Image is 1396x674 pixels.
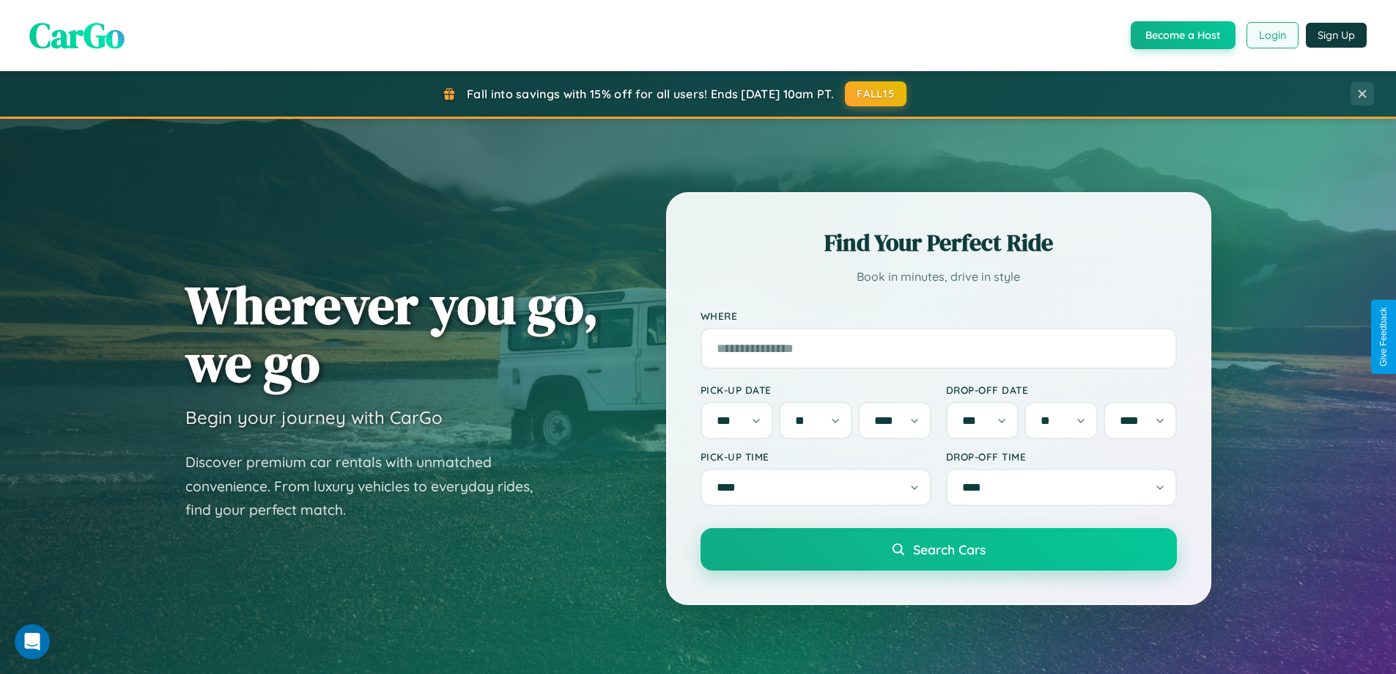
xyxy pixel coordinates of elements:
button: Search Cars [701,528,1177,571]
div: Give Feedback [1378,307,1389,367]
h3: Begin your journey with CarGo [185,406,443,428]
p: Discover premium car rentals with unmatched convenience. From luxury vehicles to everyday rides, ... [185,450,552,522]
p: Book in minutes, drive in style [701,266,1177,287]
h2: Find Your Perfect Ride [701,227,1177,259]
button: Login [1247,22,1299,48]
button: FALL15 [845,81,906,106]
span: Fall into savings with 15% off for all users! Ends [DATE] 10am PT. [467,87,834,101]
iframe: Intercom live chat [15,624,50,659]
label: Drop-off Date [946,384,1177,396]
button: Become a Host [1131,21,1236,49]
span: CarGo [29,11,125,59]
button: Sign Up [1306,23,1367,48]
h1: Wherever you go, we go [185,276,599,392]
span: Search Cars [913,541,986,557]
label: Pick-up Date [701,384,931,396]
label: Pick-up Time [701,450,931,463]
label: Drop-off Time [946,450,1177,463]
label: Where [701,309,1177,322]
